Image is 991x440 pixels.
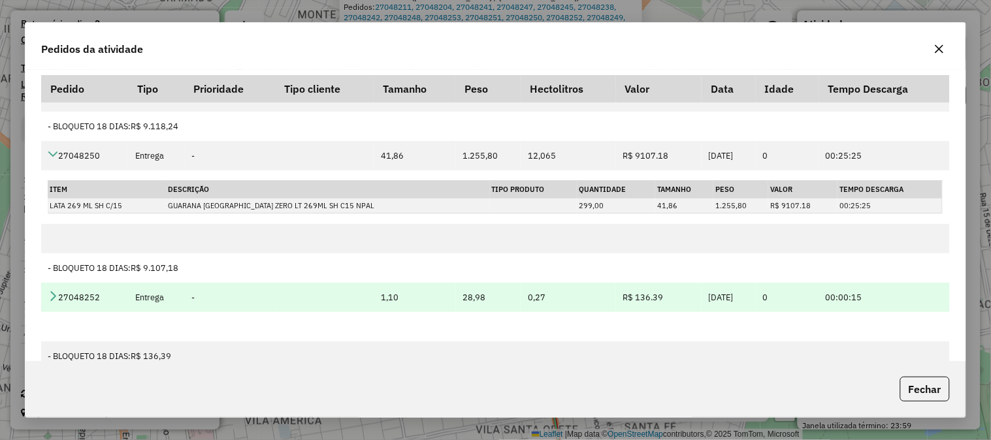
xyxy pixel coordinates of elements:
td: 28,98 [456,283,521,312]
td: R$ 9107.18 [616,141,702,170]
th: Tamanho [655,181,713,198]
th: Quantidade [577,181,655,198]
th: Tempo Descarga [837,181,942,198]
td: 41,86 [374,141,455,170]
th: Pedido [41,75,129,102]
th: Peso [713,181,768,198]
td: R$ 9107.18 [768,198,837,213]
th: Prioridade [185,75,276,102]
span: R$ 9.107,18 [131,262,178,274]
td: 41,86 [655,198,713,213]
td: 00:25:25 [819,141,950,170]
td: 0 [756,283,819,312]
th: Tipo Produto [490,181,577,198]
button: Fechar [900,377,950,401]
div: - BLOQUETO 18 DIAS: [48,350,943,362]
span: R$ 136,39 [131,351,171,362]
th: Idade [756,75,819,102]
span: Pedidos da atividade [41,41,143,57]
td: 299,00 [577,198,655,213]
th: Tipo [128,75,184,102]
td: GUARANA [GEOGRAPHIC_DATA] ZERO LT 269ML SH C15 NPAL [166,198,490,213]
td: 1.255,80 [713,198,768,213]
td: - [185,283,276,312]
span: 12,065 [528,150,556,161]
th: Item [48,181,166,198]
td: LATA 269 ML SH C/15 [48,198,166,213]
span: 0,27 [528,292,545,303]
td: 00:25:25 [837,198,942,213]
th: Hectolitros [521,75,615,102]
td: R$ 136.39 [616,283,702,312]
div: - BLOQUETO 18 DIAS: [48,262,943,274]
th: Tamanho [374,75,455,102]
th: Tipo cliente [276,75,374,102]
span: Entrega [135,150,164,161]
th: Descrição [166,181,490,198]
td: [DATE] [702,283,756,312]
th: Valor [616,75,702,102]
th: Valor [768,181,837,198]
td: - [185,141,276,170]
td: [DATE] [702,141,756,170]
td: 27048252 [41,283,129,312]
span: R$ 9.118,24 [131,121,178,132]
td: 1.255,80 [456,141,521,170]
div: - BLOQUETO 18 DIAS: [48,120,943,133]
td: 1,10 [374,283,455,312]
th: Peso [456,75,521,102]
span: Entrega [135,292,164,303]
th: Tempo Descarga [819,75,950,102]
td: 27048250 [41,141,129,170]
td: 0 [756,141,819,170]
th: Data [702,75,756,102]
td: 00:00:15 [819,283,950,312]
